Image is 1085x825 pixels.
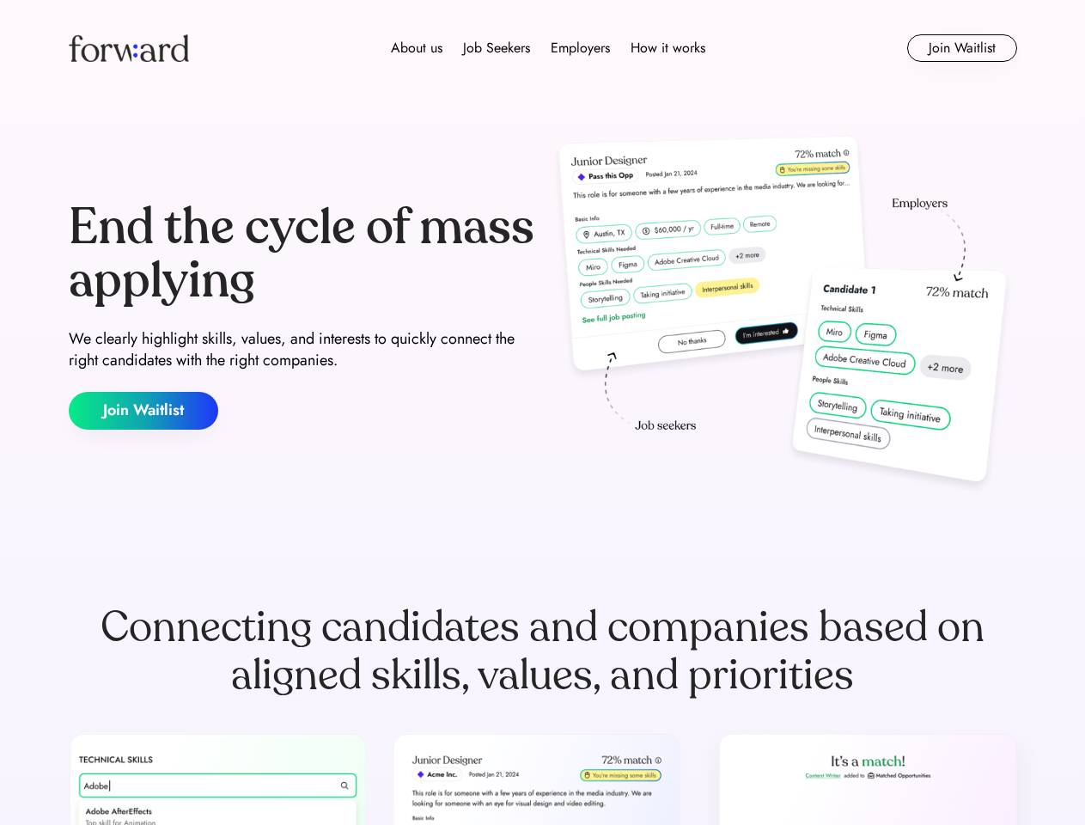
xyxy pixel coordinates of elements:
div: About us [391,38,442,58]
div: Connecting candidates and companies based on aligned skills, values, and priorities [69,603,1017,700]
button: Join Waitlist [907,34,1017,62]
div: Job Seekers [463,38,530,58]
div: End the cycle of mass applying [69,201,536,307]
div: How it works [631,38,705,58]
img: hero-image.png [550,131,1017,500]
div: We clearly highlight skills, values, and interests to quickly connect the right candidates with t... [69,328,536,371]
img: Forward logo [69,34,189,62]
div: Employers [551,38,610,58]
button: Join Waitlist [69,392,218,430]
